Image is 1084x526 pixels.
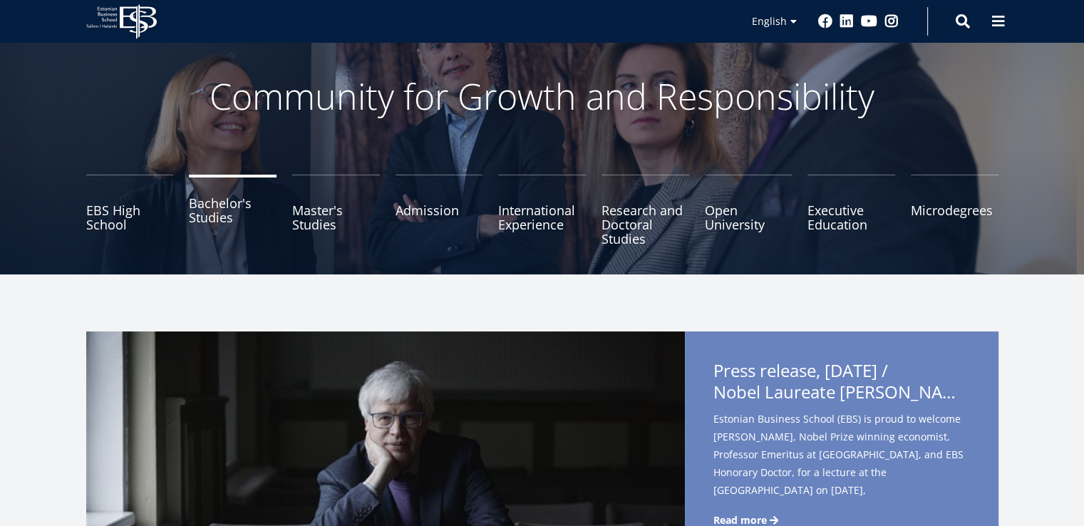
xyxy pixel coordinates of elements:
[602,175,689,246] a: Research and Doctoral Studies
[396,175,483,246] a: Admission
[165,75,920,118] p: Community for Growth and Responsibility
[840,14,854,29] a: Linkedin
[884,14,899,29] a: Instagram
[86,175,174,246] a: EBS High School
[189,175,277,246] a: Bachelor's Studies
[292,175,380,246] a: Master's Studies
[713,381,970,403] span: Nobel Laureate [PERSON_NAME] to Deliver Lecture at [GEOGRAPHIC_DATA]
[705,175,793,246] a: Open University
[911,175,998,246] a: Microdegrees
[807,175,895,246] a: Executive Education
[713,410,970,522] span: Estonian Business School (EBS) is proud to welcome [PERSON_NAME], Nobel Prize winning economist, ...
[498,175,586,246] a: International Experience
[818,14,832,29] a: Facebook
[861,14,877,29] a: Youtube
[713,360,970,407] span: Press release, [DATE] /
